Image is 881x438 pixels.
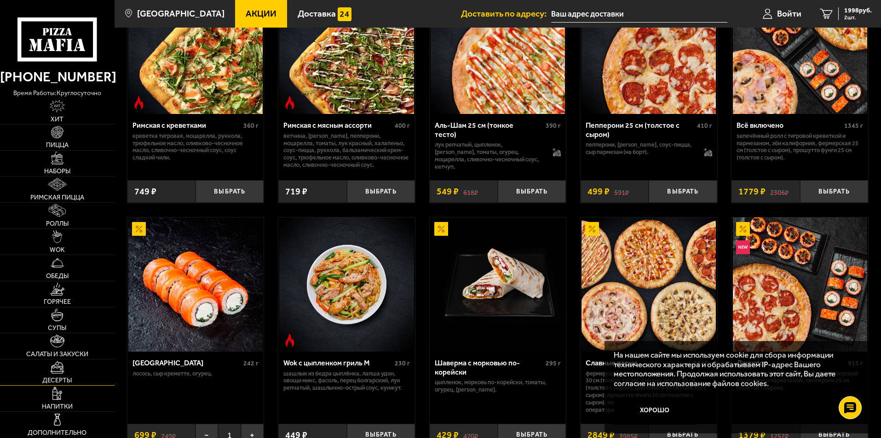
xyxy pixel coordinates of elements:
[283,132,410,169] p: ветчина, [PERSON_NAME], пепперони, моцарелла, томаты, лук красный, халапеньо, соус-пицца, руккола...
[132,121,242,130] div: Римская с креветками
[395,359,410,367] span: 230 г
[435,121,544,138] div: Аль-Шам 25 см (тонкое тесто)
[733,217,867,352] img: Джекпот
[435,379,561,393] p: цыпленок, морковь по-корейски, томаты, огурец, [PERSON_NAME].
[586,121,695,138] div: Пепперони 25 см (толстое с сыром)
[128,217,263,352] img: Филадельфия
[243,122,259,130] span: 360 г
[28,430,86,436] span: Дополнительно
[46,221,69,227] span: Роллы
[844,15,872,20] span: 2 шт.
[586,141,695,156] p: пепперони, [PERSON_NAME], соус-пицца, сыр пармезан (на борт).
[800,180,868,203] button: Выбрать
[283,358,392,367] div: Wok с цыпленком гриль M
[44,299,71,305] span: Горячее
[586,358,691,367] div: Славные парни
[581,217,717,352] a: АкционныйСлавные парни
[697,122,712,130] span: 410 г
[463,187,478,196] s: 618 ₽
[283,96,297,110] img: Острое блюдо
[42,377,72,384] span: Десерты
[435,358,544,376] div: Шаверма с морковью по-корейски
[736,240,750,254] img: Новинка
[844,7,872,14] span: 1998 руб.
[844,122,863,130] span: 1345 г
[738,187,766,196] span: 1779 ₽
[132,132,259,162] p: креветка тигровая, моцарелла, руккола, трюфельное масло, оливково-чесночное масло, сливочно-чесно...
[283,370,410,392] p: шашлык из бедра цыплёнка, лапша удон, овощи микс, фасоль, перец болгарский, лук репчатый, шашлычн...
[132,96,146,110] img: Острое блюдо
[614,187,629,196] s: 591 ₽
[551,6,727,23] input: Ваш адрес доставки
[582,217,716,352] img: Славные парни
[431,217,565,352] img: Шаверма с морковью по-корейски
[26,351,88,358] span: Салаты и закуски
[132,222,146,236] img: Акционный
[196,180,264,203] button: Выбрать
[430,217,566,352] a: АкционныйШаверма с морковью по-корейски
[437,187,459,196] span: 549 ₽
[42,404,73,410] span: Напитки
[285,187,307,196] span: 719 ₽
[395,122,410,130] span: 400 г
[731,217,868,352] a: АкционныйНовинкаДжекпот
[586,370,712,414] p: Фермерская 30 см (толстое с сыром), Аль-Шам 30 см (тонкое тесто), [PERSON_NAME] 30 см (толстое с ...
[737,121,842,130] div: Всё включено
[51,116,63,123] span: Хит
[298,9,336,18] span: Доставка
[435,141,544,171] p: лук репчатый, цыпленок, [PERSON_NAME], томаты, огурец, моцарелла, сливочно-чесночный соус, кетчуп.
[736,222,750,236] img: Акционный
[50,247,65,253] span: WOK
[777,9,801,18] span: Войти
[46,142,69,148] span: Пицца
[546,122,561,130] span: 390 г
[649,180,717,203] button: Выбрать
[137,9,225,18] span: [GEOGRAPHIC_DATA]
[283,334,297,347] img: Острое блюдо
[243,359,259,367] span: 242 г
[461,9,551,18] span: Доставить по адресу:
[279,217,414,352] img: Wok с цыпленком гриль M
[498,180,566,203] button: Выбрать
[546,359,561,367] span: 295 г
[614,350,854,388] p: На нашем сайте мы используем cookie для сбора информации технического характера и обрабатываем IP...
[278,217,415,352] a: Острое блюдоWok с цыпленком гриль M
[614,397,697,425] button: Хорошо
[347,180,415,203] button: Выбрать
[587,187,610,196] span: 499 ₽
[127,217,264,352] a: АкционныйФиладельфия
[283,121,392,130] div: Римская с мясным ассорти
[737,132,863,162] p: Запечённый ролл с тигровой креветкой и пармезаном, Эби Калифорния, Фермерская 25 см (толстое с сы...
[30,194,84,201] span: Римская пицца
[246,9,276,18] span: Акции
[46,273,69,279] span: Обеды
[585,222,599,236] img: Акционный
[770,187,789,196] s: 2306 ₽
[338,7,351,21] img: 15daf4d41897b9f0e9f617042186c801.svg
[434,222,448,236] img: Акционный
[132,358,242,367] div: [GEOGRAPHIC_DATA]
[44,168,70,175] span: Наборы
[132,370,259,377] p: лосось, Сыр креметте, огурец.
[48,325,66,331] span: Супы
[134,187,156,196] span: 749 ₽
